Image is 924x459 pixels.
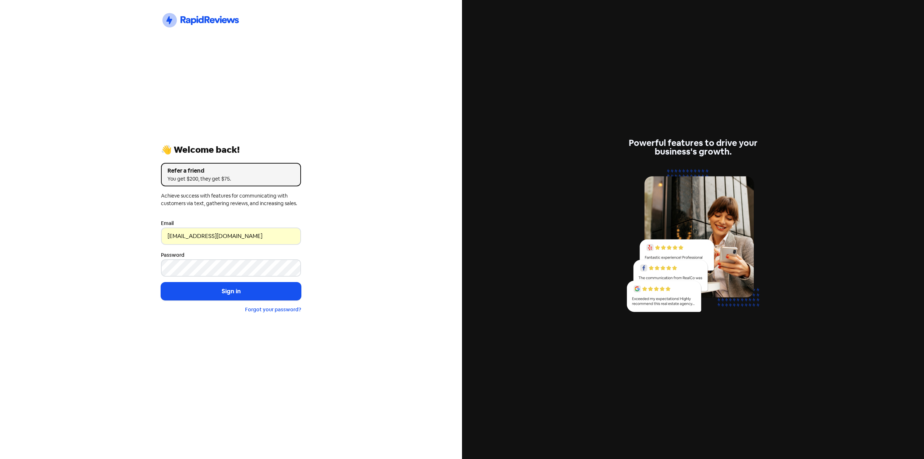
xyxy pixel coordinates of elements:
[161,220,174,227] label: Email
[623,165,763,320] img: reviews
[161,192,301,207] div: Achieve success with features for communicating with customers via text, gathering reviews, and i...
[245,306,301,313] a: Forgot your password?
[161,146,301,154] div: 👋 Welcome back!
[623,139,763,156] div: Powerful features to drive your business's growth.
[161,251,184,259] label: Password
[167,175,295,183] div: You get $200, they get $75.
[167,166,295,175] div: Refer a friend
[161,228,301,245] input: Enter your email address...
[161,282,301,300] button: Sign in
